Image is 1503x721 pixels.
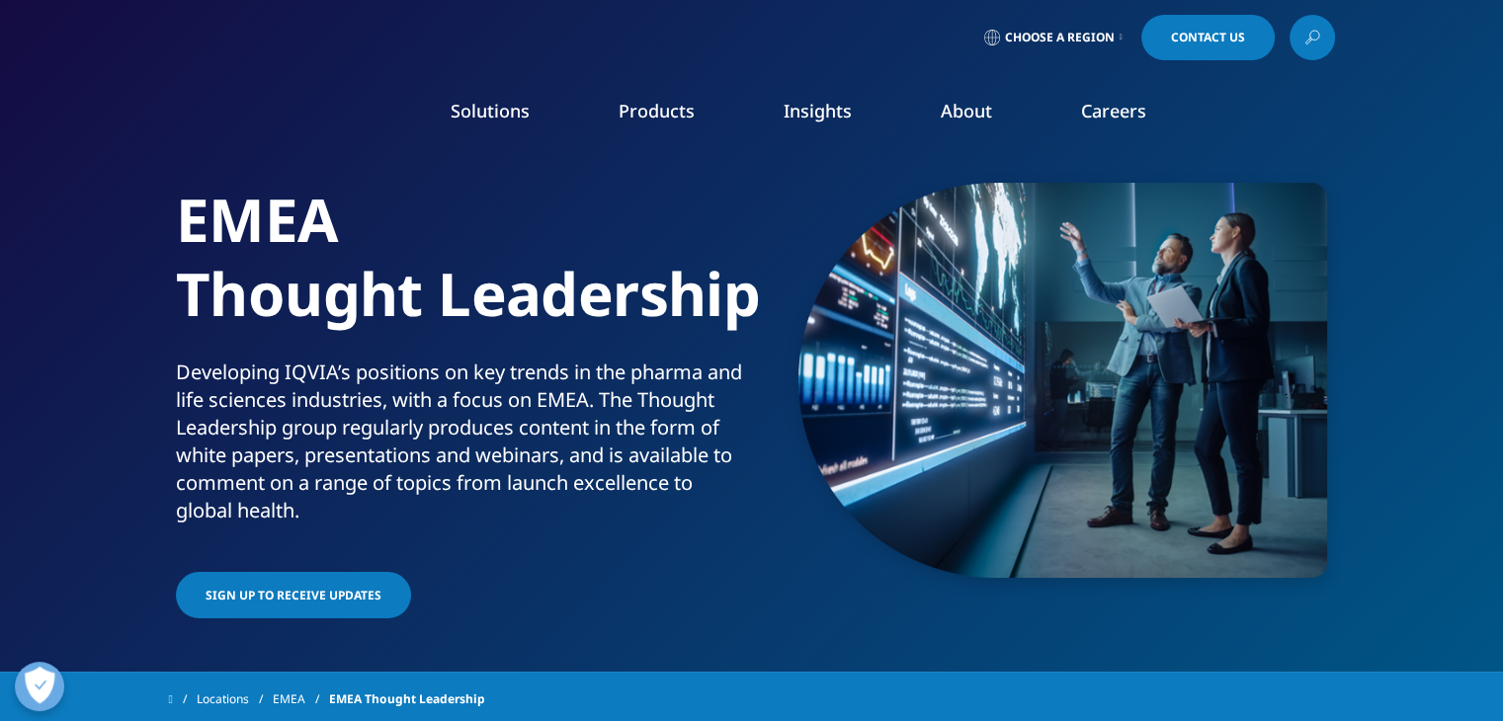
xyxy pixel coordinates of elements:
h1: EMEA Thought Leadership [176,183,744,359]
a: Insights [784,99,852,122]
span: Sign up to receive updates [206,587,381,603]
p: Developing IQVIA’s positions on key trends in the pharma and life sciences industries, with a foc... [176,359,744,536]
img: 2093_analyzing-data-using-big-screen-display-and-laptop.png [798,183,1327,578]
span: Contact Us [1171,32,1245,43]
a: Products [619,99,695,122]
a: EMEA [273,681,329,717]
a: Sign up to receive updates [176,572,411,618]
a: Careers [1081,99,1146,122]
span: Choose a Region [1005,30,1115,45]
a: Contact Us [1141,15,1275,60]
button: Open Preferences [15,662,64,711]
nav: Primary [335,69,1335,162]
a: Solutions [451,99,530,122]
span: EMEA Thought Leadership [329,681,485,717]
a: Locations [197,681,273,717]
a: About [941,99,992,122]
